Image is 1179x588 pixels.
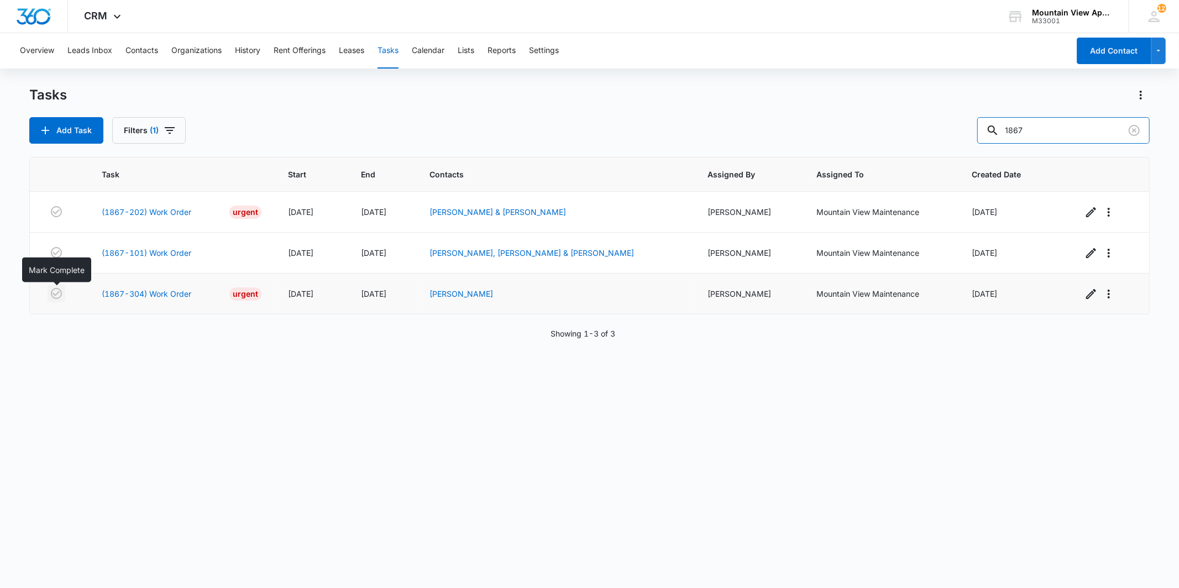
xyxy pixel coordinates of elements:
div: account name [1032,8,1113,17]
span: [DATE] [972,289,997,298]
button: Filters(1) [112,117,186,144]
button: Leads Inbox [67,33,112,69]
span: Assigned To [816,169,930,180]
button: Reports [488,33,516,69]
div: [PERSON_NAME] [708,247,790,259]
div: Urgent [229,287,261,301]
span: [DATE] [288,207,313,217]
span: CRM [85,10,108,22]
button: Contacts [125,33,158,69]
button: Organizations [171,33,222,69]
button: Rent Offerings [274,33,326,69]
span: [DATE] [361,207,387,217]
h1: Tasks [29,87,67,103]
button: Overview [20,33,54,69]
span: [DATE] [361,248,387,258]
div: Urgent [229,206,261,219]
div: Mountain View Maintenance [816,288,946,300]
a: [PERSON_NAME] [430,289,494,298]
p: Showing 1-3 of 3 [551,328,615,339]
button: Lists [458,33,474,69]
span: 127 [1157,4,1166,13]
a: [PERSON_NAME] & [PERSON_NAME] [430,207,567,217]
span: (1) [150,127,159,134]
a: (1867-202) Work Order [102,206,191,218]
div: Mountain View Maintenance [816,247,946,259]
span: [DATE] [972,248,997,258]
span: Assigned By [708,169,774,180]
button: Leases [339,33,364,69]
div: Mark Complete [22,258,91,282]
button: Tasks [378,33,399,69]
div: Mountain View Maintenance [816,206,946,218]
button: Add Task [29,117,103,144]
span: Created Date [972,169,1040,180]
div: [PERSON_NAME] [708,206,790,218]
button: Actions [1132,86,1150,104]
span: Start [288,169,318,180]
input: Search Tasks [977,117,1150,144]
span: End [361,169,387,180]
span: [DATE] [361,289,387,298]
button: Settings [529,33,559,69]
button: Clear [1125,122,1143,139]
span: [DATE] [288,248,313,258]
div: [PERSON_NAME] [708,288,790,300]
span: [DATE] [288,289,313,298]
span: [DATE] [972,207,997,217]
div: notifications count [1157,4,1166,13]
a: (1867-304) Work Order [102,288,191,300]
span: Task [102,169,245,180]
a: (1867-101) Work Order [102,247,191,259]
button: History [235,33,260,69]
button: Calendar [412,33,444,69]
div: account id [1032,17,1113,25]
button: Add Contact [1077,38,1151,64]
span: Contacts [430,169,666,180]
a: [PERSON_NAME], [PERSON_NAME] & [PERSON_NAME] [430,248,635,258]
